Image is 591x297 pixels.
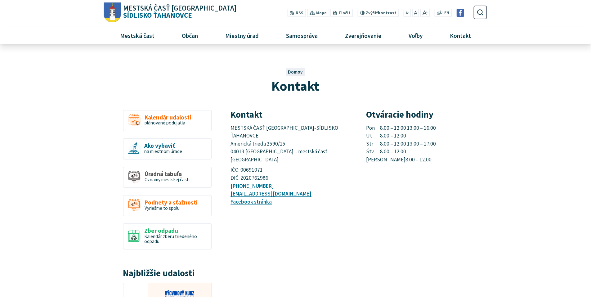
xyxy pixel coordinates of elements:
[231,198,272,205] a: Facebook stránka
[170,27,209,44] a: Občan
[366,156,405,164] span: [PERSON_NAME]
[338,11,350,16] span: Tlačiť
[144,233,197,245] span: Kalendár zberu triedeného odpadu
[231,110,351,119] h3: Kontakt
[439,27,482,44] a: Kontakt
[366,148,380,156] span: Štv
[231,124,339,163] span: MESTSKÁ ČASŤ [GEOGRAPHIC_DATA]-SÍDLISKO ŤAHANOVCE Americká trieda 2590/15 04013 [GEOGRAPHIC_DATA]...
[123,138,212,160] a: Ako vybaviť na miestnom úrade
[223,27,261,44] span: Miestny úrad
[104,2,236,23] a: Logo Sídlisko Ťahanovce, prejsť na domovskú stránku.
[123,167,212,188] a: Úradná tabuľa Oznamy mestskej časti
[404,9,411,17] button: Zmenšiť veľkosť písma
[366,10,378,16] span: Zvýšiť
[330,9,353,17] button: Tlačiť
[123,195,212,216] a: Podnety a sťažnosti Vyriešme to spolu
[296,10,303,16] span: RSS
[179,27,200,44] span: Občan
[284,27,320,44] span: Samospráva
[288,69,303,75] a: Domov
[448,27,473,44] span: Kontakt
[271,77,319,94] span: Kontakt
[144,227,207,234] span: Zber odpadu
[145,114,191,121] span: Kalendár udalostí
[145,199,198,206] span: Podnety a sťažnosti
[366,124,487,164] p: 8.00 – 12.00 13.00 – 16.00 8.00 – 12.00 8.00 – 12.00 13.00 – 17.00 8.00 – 12.00 8.00 – 12.00
[123,268,212,278] h3: Najbližšie udalosti
[144,148,182,154] span: na miestnom úrade
[412,9,419,17] button: Nastaviť pôvodnú veľkosť písma
[231,190,311,197] a: [EMAIL_ADDRESS][DOMAIN_NAME]
[307,9,329,17] a: Mapa
[456,9,464,17] img: Prejsť na Facebook stránku
[406,27,425,44] span: Voľby
[275,27,329,44] a: Samospráva
[118,27,157,44] span: Mestská časť
[145,205,180,211] span: Vyriešme to spolu
[123,5,236,12] span: Mestská časť [GEOGRAPHIC_DATA]
[104,2,121,23] img: Prejsť na domovskú stránku
[316,10,327,16] span: Mapa
[123,223,212,250] a: Zber odpadu Kalendár zberu triedeného odpadu
[444,10,449,16] span: EN
[366,132,380,140] span: Ut
[144,142,182,149] span: Ako vybaviť
[366,124,380,132] span: Pon
[145,120,185,126] span: plánované podujatia
[366,140,380,148] span: Str
[397,27,434,44] a: Voľby
[443,10,451,16] a: EN
[231,166,351,182] p: IČO: 00691071 DIČ: 2020762986
[343,27,383,44] span: Zverejňovanie
[357,9,399,17] button: Zvýšiťkontrast
[366,110,487,119] h3: Otváracie hodiny
[420,9,430,17] button: Zväčšiť veľkosť písma
[214,27,270,44] a: Miestny úrad
[123,110,212,131] a: Kalendár udalostí plánované podujatia
[288,9,306,17] a: RSS
[334,27,393,44] a: Zverejňovanie
[109,27,166,44] a: Mestská časť
[121,5,237,19] span: Sídlisko Ťahanovce
[231,182,274,189] a: [PHONE_NUMBER]
[145,171,190,177] span: Úradná tabuľa
[366,11,396,16] span: kontrast
[145,177,190,182] span: Oznamy mestskej časti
